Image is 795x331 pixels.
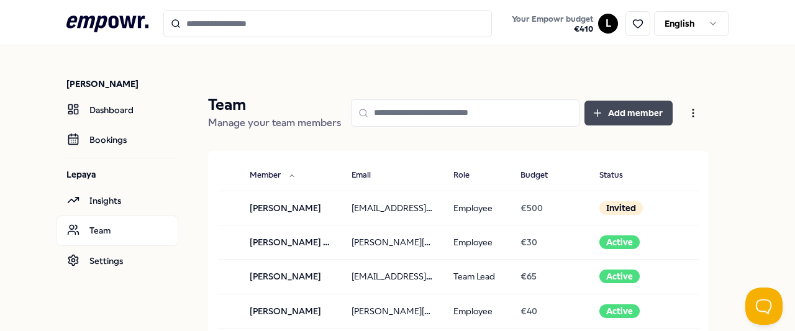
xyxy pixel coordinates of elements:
[678,101,709,125] button: Open menu
[520,203,543,213] span: € 500
[163,10,493,37] input: Search for products, categories or subcategories
[57,95,178,125] a: Dashboard
[342,260,443,294] td: [EMAIL_ADDRESS][DOMAIN_NAME]
[509,12,596,37] button: Your Empowr budget€410
[66,168,178,181] p: Lepaya
[342,191,443,225] td: [EMAIL_ADDRESS][PERSON_NAME][DOMAIN_NAME]
[443,163,494,188] button: Role
[598,14,618,34] button: L
[240,163,306,188] button: Member
[512,14,593,24] span: Your Empowr budget
[520,237,537,247] span: € 30
[57,186,178,215] a: Insights
[208,95,341,115] p: Team
[589,163,648,188] button: Status
[584,101,673,125] button: Add member
[745,288,783,325] iframe: Help Scout Beacon - Open
[57,246,178,276] a: Settings
[342,225,443,259] td: [PERSON_NAME][EMAIL_ADDRESS][DOMAIN_NAME]
[57,215,178,245] a: Team
[342,294,443,328] td: [PERSON_NAME][EMAIL_ADDRESS][PERSON_NAME][DOMAIN_NAME]
[443,294,511,328] td: Employee
[208,117,341,129] span: Manage your team members
[443,225,511,259] td: Employee
[507,11,598,37] a: Your Empowr budget€410
[66,78,178,90] p: [PERSON_NAME]
[240,294,342,328] td: [PERSON_NAME]
[511,163,573,188] button: Budget
[512,24,593,34] span: € 410
[342,163,396,188] button: Email
[443,191,511,225] td: Employee
[599,201,643,215] div: Invited
[240,191,342,225] td: [PERSON_NAME]
[520,306,537,316] span: € 40
[599,235,640,249] div: Active
[443,260,511,294] td: Team Lead
[599,304,640,318] div: Active
[240,260,342,294] td: [PERSON_NAME]
[57,125,178,155] a: Bookings
[240,225,342,259] td: [PERSON_NAME] [PERSON_NAME]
